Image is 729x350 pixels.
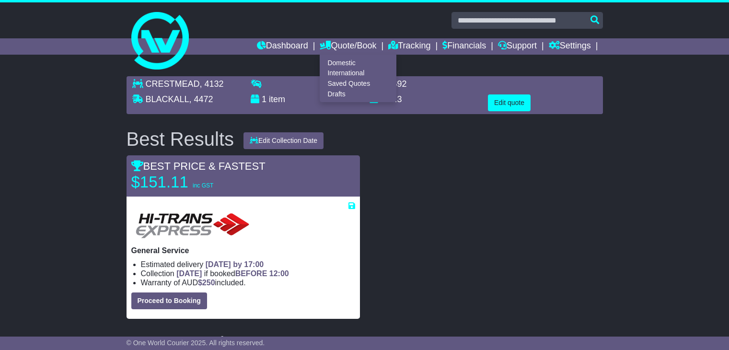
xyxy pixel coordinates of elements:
[127,339,265,347] span: © One World Courier 2025. All rights reserved.
[243,132,324,149] button: Edit Collection Date
[206,260,264,268] span: [DATE] by 17:00
[549,38,591,55] a: Settings
[141,269,355,278] li: Collection
[200,79,224,89] span: , 4132
[146,79,200,89] span: CRESTMEAD
[131,210,254,241] img: HiTrans: General Service
[122,128,239,150] div: Best Results
[498,38,537,55] a: Support
[320,68,396,79] a: International
[320,55,396,102] div: Quote/Book
[141,278,355,287] li: Warranty of AUD included.
[189,94,213,104] span: , 4472
[146,94,189,104] span: BLACKALL
[131,173,251,192] p: $151.11
[131,292,207,309] button: Proceed to Booking
[202,279,215,287] span: 250
[381,94,402,104] span: 123.3
[269,269,289,278] span: 12:00
[388,38,430,55] a: Tracking
[442,38,486,55] a: Financials
[269,94,285,104] span: item
[131,160,266,172] span: BEST PRICE & FASTEST
[488,94,531,111] button: Edit quote
[320,89,396,99] a: Drafts
[193,182,213,189] span: inc GST
[320,38,376,55] a: Quote/Book
[198,279,215,287] span: $
[257,38,308,55] a: Dashboard
[320,79,396,89] a: Saved Quotes
[262,94,266,104] span: 1
[235,269,267,278] span: BEFORE
[176,269,202,278] span: [DATE]
[141,260,355,269] li: Estimated delivery
[131,246,355,255] p: General Service
[320,58,396,68] a: Domestic
[176,269,289,278] span: if booked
